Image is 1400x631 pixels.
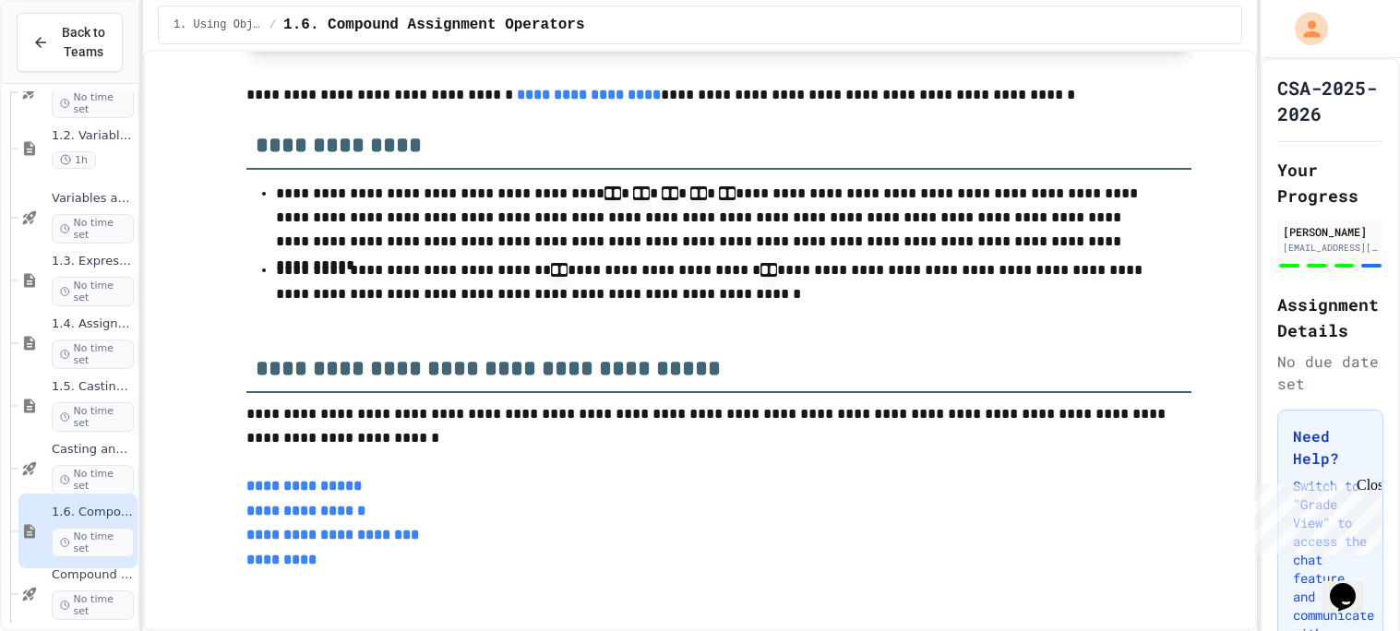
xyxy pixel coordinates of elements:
[60,23,107,62] span: Back to Teams
[52,567,134,583] span: Compound assignment operators - Quiz
[1283,241,1378,255] div: [EMAIL_ADDRESS][DOMAIN_NAME]
[52,254,134,269] span: 1.3. Expressions and Output [New]
[269,18,276,32] span: /
[52,316,134,332] span: 1.4. Assignment and Input
[1277,292,1383,343] h2: Assignment Details
[1247,477,1382,555] iframe: chat widget
[52,191,134,207] span: Variables and Data Types - Quiz
[52,379,134,395] span: 1.5. Casting and Ranges of Values
[52,151,96,169] span: 1h
[52,590,134,620] span: No time set
[52,128,134,144] span: 1.2. Variables and Data Types
[1277,157,1383,208] h2: Your Progress
[52,442,134,458] span: Casting and Ranges of variables - Quiz
[52,402,134,432] span: No time set
[17,13,123,72] button: Back to Teams
[1277,75,1383,126] h1: CSA-2025-2026
[1283,223,1378,240] div: [PERSON_NAME]
[1322,557,1382,613] iframe: chat widget
[1275,7,1333,50] div: My Account
[174,18,262,32] span: 1. Using Objects and Methods
[7,7,127,117] div: Chat with us now!Close
[52,89,134,118] span: No time set
[52,277,134,306] span: No time set
[52,465,134,494] span: No time set
[1277,351,1383,395] div: No due date set
[1293,425,1368,470] h3: Need Help?
[52,505,134,520] span: 1.6. Compound Assignment Operators
[52,528,134,557] span: No time set
[52,214,134,244] span: No time set
[52,339,134,369] span: No time set
[283,14,584,36] span: 1.6. Compound Assignment Operators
